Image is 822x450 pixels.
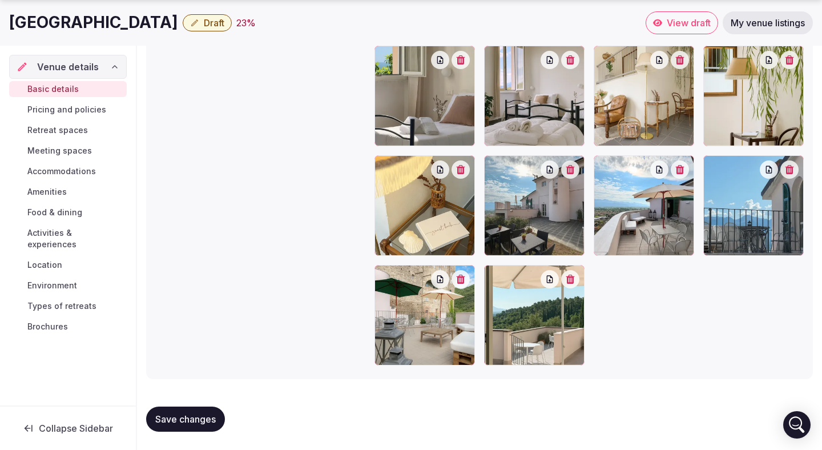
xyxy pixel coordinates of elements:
a: Accommodations [9,163,127,179]
span: Brochures [27,321,68,332]
div: 16 (1).jpg [484,155,585,256]
a: Brochures [9,319,127,335]
a: Retreat spaces [9,122,127,138]
button: 23% [236,16,256,30]
span: Activities & experiences [27,227,122,250]
div: 21.jpg [484,265,585,365]
span: Basic details [27,83,79,95]
div: 1 (4).jpg [484,46,585,146]
a: Location [9,257,127,273]
div: 13.jpg [374,155,475,256]
span: Location [27,259,62,271]
span: Meeting spaces [27,145,92,156]
div: 3 (3).jpg [374,46,475,146]
div: 18.jpg [594,155,694,256]
span: My venue listings [731,17,805,29]
button: Draft [183,14,232,31]
span: Food & dining [27,207,82,218]
span: Pricing and policies [27,104,106,115]
a: Types of retreats [9,298,127,314]
a: Food & dining [9,204,127,220]
span: Draft [204,17,224,29]
span: Venue details [37,60,99,74]
span: Amenities [27,186,67,198]
button: Collapse Sidebar [9,416,127,441]
a: Meeting spaces [9,143,127,159]
a: Amenities [9,184,127,200]
div: 19.jpg [703,155,804,256]
a: Basic details [9,81,127,97]
span: Collapse Sidebar [39,423,113,434]
a: My venue listings [723,11,813,34]
a: Environment [9,278,127,294]
div: 20.jpg [374,265,475,365]
span: Save changes [155,413,216,425]
div: 23 % [236,16,256,30]
div: 10.jpg [594,46,694,146]
span: View draft [667,17,711,29]
a: Activities & experiences [9,225,127,252]
span: Retreat spaces [27,124,88,136]
button: Save changes [146,407,225,432]
h1: [GEOGRAPHIC_DATA] [9,11,178,34]
span: Types of retreats [27,300,96,312]
div: Open Intercom Messenger [783,411,811,439]
a: View draft [646,11,718,34]
div: 12.jpg [703,46,804,146]
span: Accommodations [27,166,96,177]
a: Pricing and policies [9,102,127,118]
span: Environment [27,280,77,291]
